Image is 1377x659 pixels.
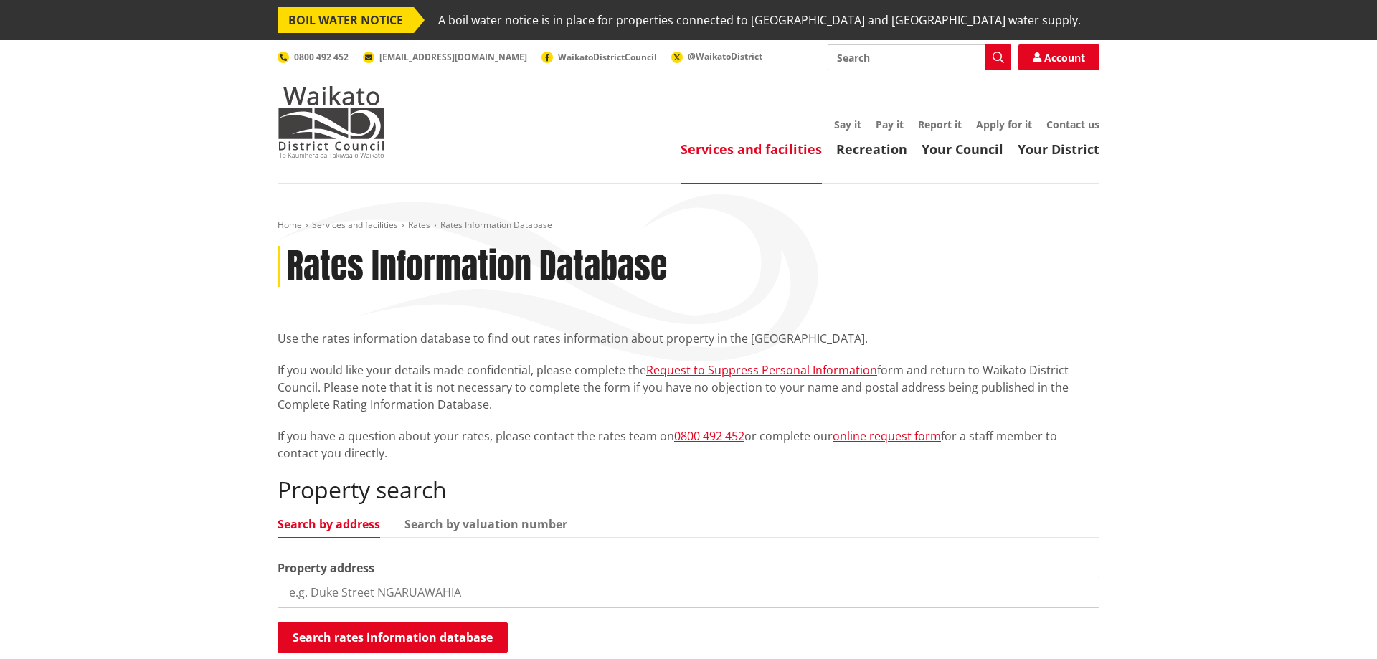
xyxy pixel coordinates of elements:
[681,141,822,158] a: Services and facilities
[278,7,414,33] span: BOIL WATER NOTICE
[278,86,385,158] img: Waikato District Council - Te Kaunihera aa Takiwaa o Waikato
[404,518,567,530] a: Search by valuation number
[287,246,667,288] h1: Rates Information Database
[688,50,762,62] span: @WaikatoDistrict
[278,330,1099,347] p: Use the rates information database to find out rates information about property in the [GEOGRAPHI...
[646,362,877,378] a: Request to Suppress Personal Information
[918,118,962,131] a: Report it
[836,141,907,158] a: Recreation
[834,118,861,131] a: Say it
[278,361,1099,413] p: If you would like your details made confidential, please complete the form and return to Waikato ...
[833,428,941,444] a: online request form
[278,559,374,577] label: Property address
[408,219,430,231] a: Rates
[828,44,1011,70] input: Search input
[1046,118,1099,131] a: Contact us
[541,51,657,63] a: WaikatoDistrictCouncil
[278,427,1099,462] p: If you have a question about your rates, please contact the rates team on or complete our for a s...
[278,51,349,63] a: 0800 492 452
[379,51,527,63] span: [EMAIL_ADDRESS][DOMAIN_NAME]
[294,51,349,63] span: 0800 492 452
[278,577,1099,608] input: e.g. Duke Street NGARUAWAHIA
[278,476,1099,503] h2: Property search
[278,219,1099,232] nav: breadcrumb
[876,118,904,131] a: Pay it
[312,219,398,231] a: Services and facilities
[363,51,527,63] a: [EMAIL_ADDRESS][DOMAIN_NAME]
[440,219,552,231] span: Rates Information Database
[976,118,1032,131] a: Apply for it
[278,518,380,530] a: Search by address
[1018,44,1099,70] a: Account
[1018,141,1099,158] a: Your District
[671,50,762,62] a: @WaikatoDistrict
[558,51,657,63] span: WaikatoDistrictCouncil
[438,7,1081,33] span: A boil water notice is in place for properties connected to [GEOGRAPHIC_DATA] and [GEOGRAPHIC_DAT...
[674,428,744,444] a: 0800 492 452
[922,141,1003,158] a: Your Council
[278,219,302,231] a: Home
[278,622,508,653] button: Search rates information database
